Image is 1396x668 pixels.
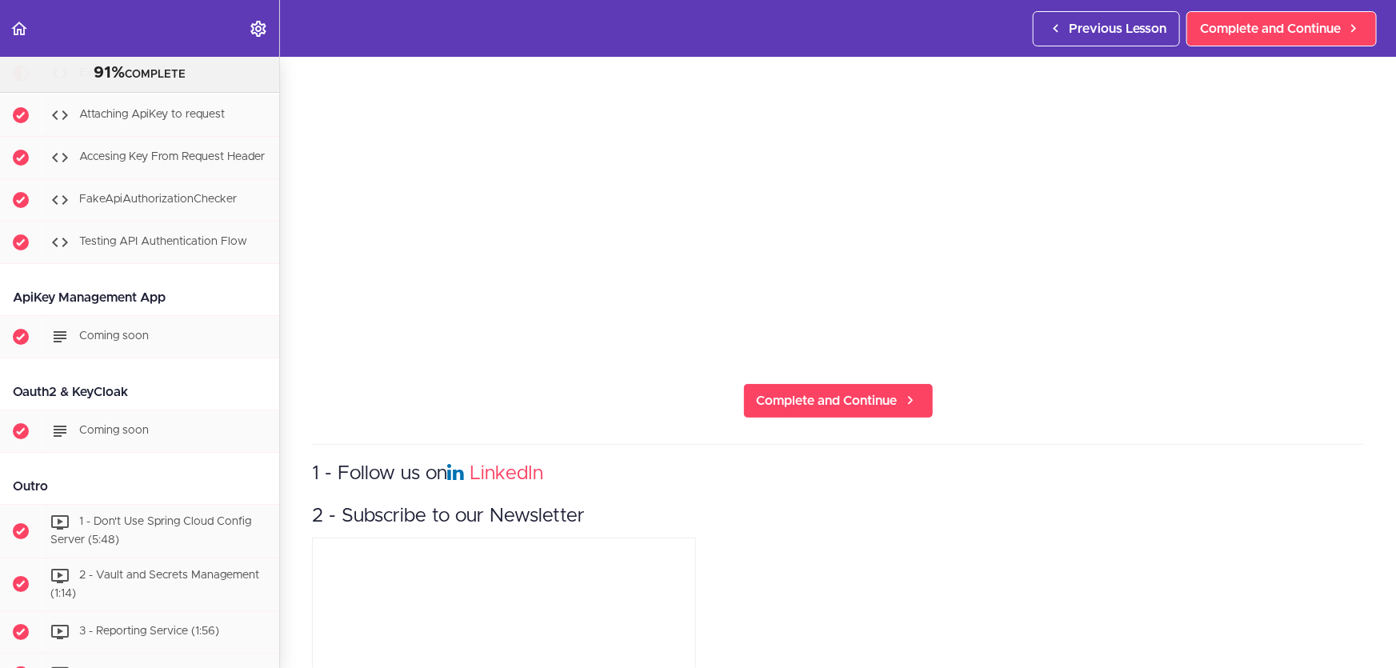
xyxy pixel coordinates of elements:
[1069,19,1166,38] span: Previous Lesson
[470,464,543,483] a: LinkedIn
[79,109,225,120] span: Attaching ApiKey to request
[94,65,125,81] span: 91%
[312,503,1364,530] h3: 2 - Subscribe to our Newsletter
[79,425,149,436] span: Coming soon
[79,626,219,638] span: 3 - Reporting Service (1:56)
[757,391,898,410] span: Complete and Continue
[79,236,247,247] span: Testing API Authentication Flow
[249,19,268,38] svg: Settings Menu
[1033,11,1180,46] a: Previous Lesson
[50,516,251,546] span: 1 - Don't Use Spring Cloud Config Server (5:48)
[20,63,259,84] div: COMPLETE
[1186,11,1377,46] a: Complete and Continue
[50,570,259,599] span: 2 - Vault and Secrets Management (1:14)
[1200,19,1341,38] span: Complete and Continue
[312,461,1364,487] h3: 1 - Follow us on
[743,383,934,418] a: Complete and Continue
[79,330,149,342] span: Coming soon
[79,151,265,162] span: Accesing Key From Request Header
[10,19,29,38] svg: Back to course curriculum
[79,194,237,205] span: FakeApiAuthorizationChecker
